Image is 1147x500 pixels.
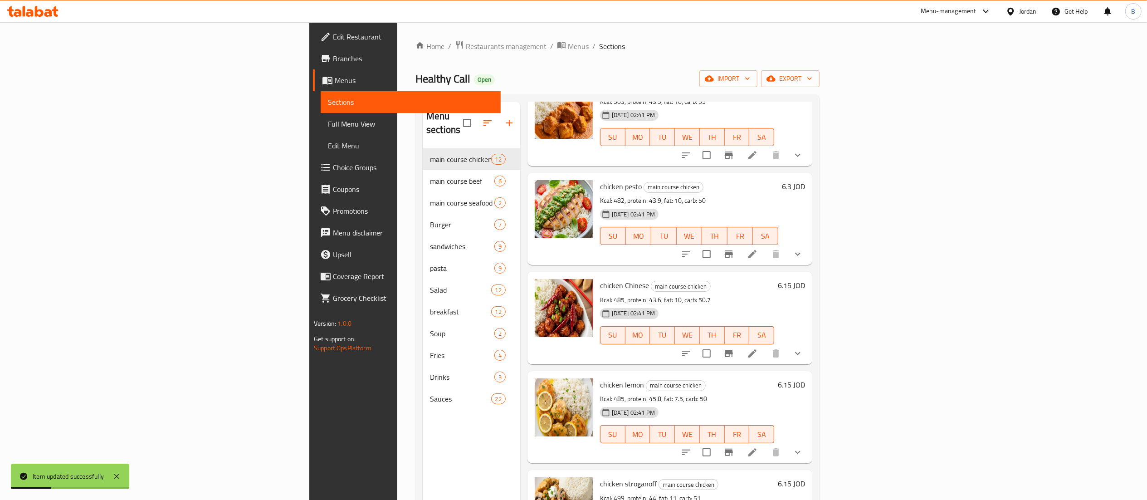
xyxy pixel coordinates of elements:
[604,131,622,144] span: SU
[753,428,771,441] span: SA
[333,162,493,173] span: Choice Groups
[697,443,716,462] span: Select to update
[792,348,803,359] svg: Show Choices
[646,380,706,391] div: main course chicken
[1019,6,1037,16] div: Jordan
[699,70,757,87] button: import
[675,243,697,265] button: sort-choices
[629,131,647,144] span: MO
[650,128,675,146] button: TU
[787,144,809,166] button: show more
[495,329,505,338] span: 2
[625,425,650,443] button: MO
[728,428,746,441] span: FR
[629,328,647,342] span: MO
[753,227,778,245] button: SA
[727,227,753,245] button: FR
[600,393,774,405] p: Kcal: 485, protein: 45.8, fat: 7.5, carb: 50
[313,265,501,287] a: Coverage Report
[430,350,494,361] span: Fries
[706,230,724,243] span: TH
[650,326,675,344] button: TU
[494,241,506,252] div: items
[535,279,593,337] img: chicken Chinese
[778,279,805,292] h6: 6.15 JOD
[494,219,506,230] div: items
[423,388,520,410] div: Sauces22
[700,326,725,344] button: TH
[608,309,659,318] span: [DATE] 02:41 PM
[600,180,642,193] span: chicken pesto
[495,221,505,229] span: 7
[625,128,650,146] button: MO
[494,372,506,382] div: items
[557,40,589,52] a: Menus
[600,195,778,206] p: Kcal: 482, protein: 43.9, fat: 10, carb: 50
[702,227,727,245] button: TH
[761,70,820,87] button: export
[423,214,520,235] div: Burger7
[629,428,647,441] span: MO
[333,227,493,238] span: Menu disclaimer
[599,41,625,52] span: Sections
[328,118,493,129] span: Full Menu View
[703,428,721,441] span: TH
[430,306,491,317] div: breakfast
[749,326,774,344] button: SA
[728,328,746,342] span: FR
[477,112,498,134] span: Sort sections
[731,230,749,243] span: FR
[787,441,809,463] button: show more
[600,477,657,490] span: chicken stroganoff
[491,284,506,295] div: items
[753,131,771,144] span: SA
[568,41,589,52] span: Menus
[778,477,805,490] h6: 6.15 JOD
[491,154,506,165] div: items
[550,41,553,52] li: /
[328,97,493,108] span: Sections
[680,230,698,243] span: WE
[700,128,725,146] button: TH
[495,264,505,273] span: 9
[314,333,356,345] span: Get support on:
[313,222,501,244] a: Menu disclaimer
[626,227,651,245] button: MO
[608,111,659,119] span: [DATE] 02:41 PM
[430,284,491,295] div: Salad
[430,197,494,208] span: main course seafood
[430,393,491,404] span: Sauces
[604,428,622,441] span: SU
[747,447,758,458] a: Edit menu item
[495,351,505,360] span: 4
[600,279,649,292] span: chicken Chinese
[747,150,758,161] a: Edit menu item
[675,343,697,364] button: sort-choices
[608,210,659,219] span: [DATE] 02:41 PM
[430,176,494,186] span: main course beef
[333,293,493,304] span: Grocery Checklist
[495,373,505,382] span: 3
[718,343,740,364] button: Branch-specific-item
[718,144,740,166] button: Branch-specific-item
[430,154,491,165] div: main course chicken
[654,428,671,441] span: TU
[430,372,494,382] span: Drinks
[592,41,595,52] li: /
[747,348,758,359] a: Edit menu item
[630,230,648,243] span: MO
[600,294,774,306] p: Kcal: 485, protein: 43.6, fat: 10, carb: 50.7
[703,131,721,144] span: TH
[718,243,740,265] button: Branch-specific-item
[423,301,520,323] div: breakfast12
[651,281,711,292] div: main course chicken
[495,199,505,207] span: 2
[430,241,494,252] div: sandwiches
[498,112,520,134] button: Add section
[495,177,505,186] span: 6
[494,263,506,274] div: items
[765,343,787,364] button: delete
[494,328,506,339] div: items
